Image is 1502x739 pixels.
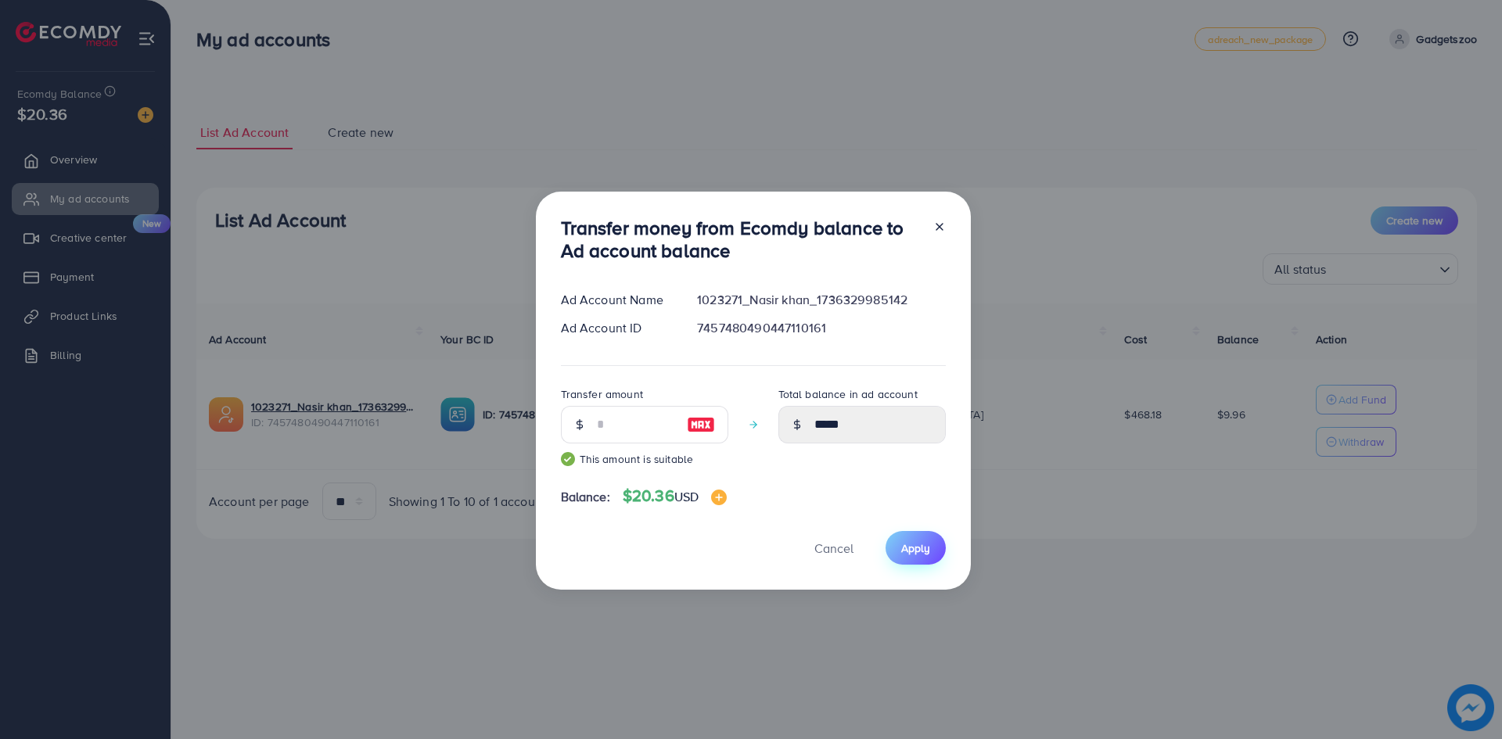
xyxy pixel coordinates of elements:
span: USD [674,488,699,505]
span: Balance: [561,488,610,506]
button: Apply [886,531,946,565]
small: This amount is suitable [561,451,728,467]
label: Total balance in ad account [778,386,918,402]
span: Cancel [814,540,853,557]
div: 1023271_Nasir khan_1736329985142 [685,291,958,309]
span: Apply [901,540,930,556]
img: guide [561,452,575,466]
img: image [711,490,727,505]
label: Transfer amount [561,386,643,402]
div: Ad Account Name [548,291,685,309]
div: Ad Account ID [548,319,685,337]
h3: Transfer money from Ecomdy balance to Ad account balance [561,217,921,262]
button: Cancel [795,531,873,565]
h4: $20.36 [623,486,727,506]
div: 7457480490447110161 [685,319,958,337]
img: image [687,415,715,434]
